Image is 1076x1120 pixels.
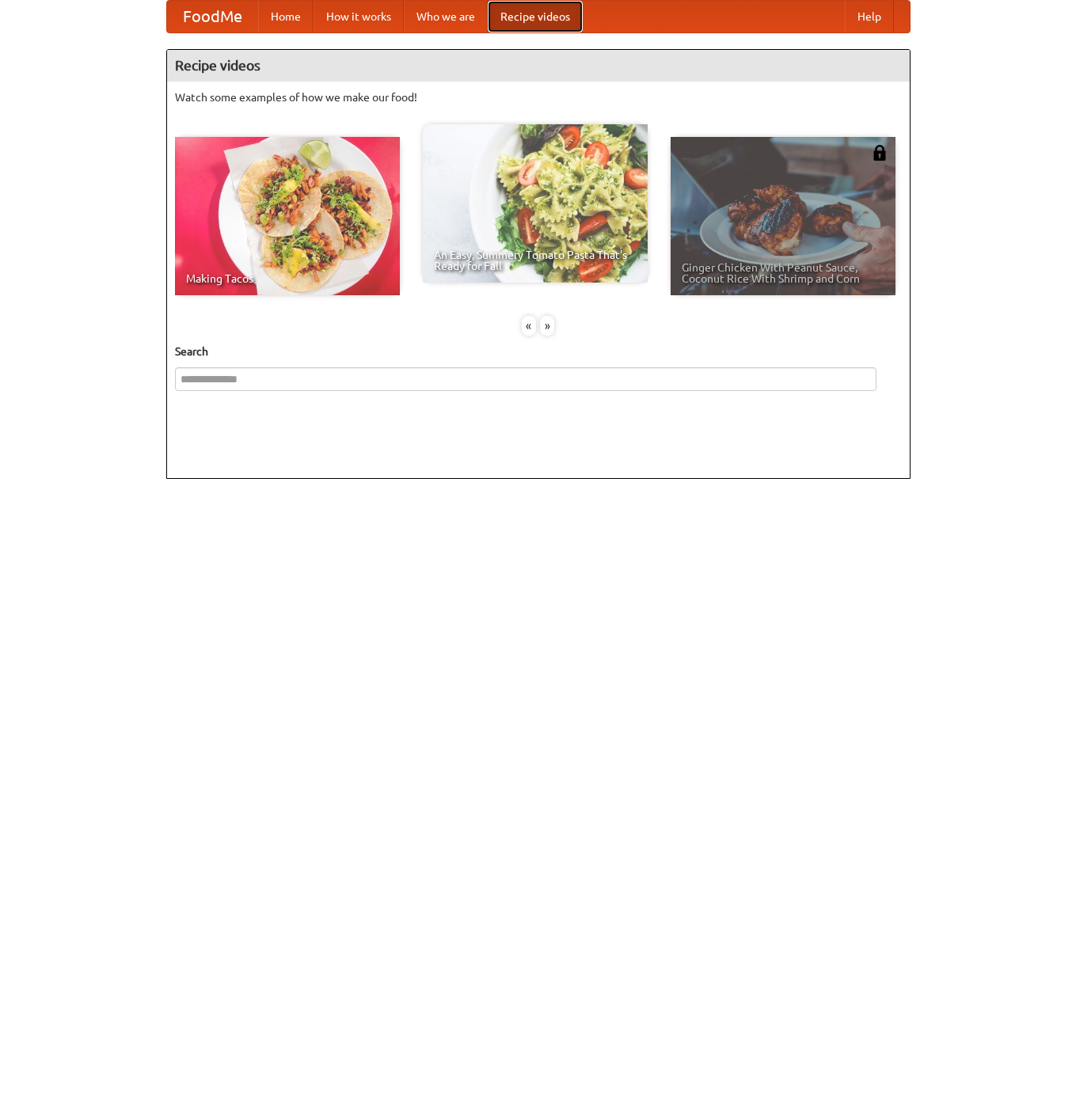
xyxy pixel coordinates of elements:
h4: Recipe videos [167,50,910,82]
img: 483408.png [872,145,888,161]
h5: Search [175,344,902,359]
a: Home [258,1,314,32]
p: Watch some examples of how we make our food! [175,89,902,105]
span: Making Tacos [186,273,389,284]
a: Who we are [404,1,488,32]
div: » [540,316,554,336]
a: Making Tacos [175,137,400,295]
a: Recipe videos [488,1,583,32]
a: How it works [314,1,404,32]
a: FoodMe [167,1,258,32]
a: Help [845,1,894,32]
span: An Easy, Summery Tomato Pasta That's Ready for Fall [434,249,637,271]
div: « [522,316,536,336]
a: An Easy, Summery Tomato Pasta That's Ready for Fall [423,124,648,283]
